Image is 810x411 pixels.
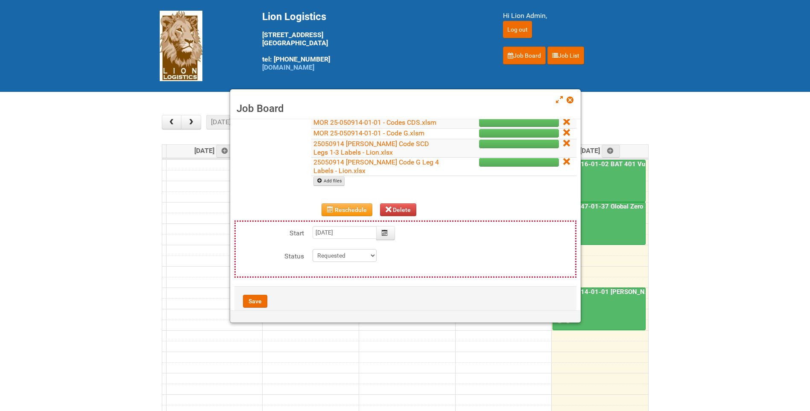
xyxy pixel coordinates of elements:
[243,295,267,308] button: Save
[237,102,574,115] h3: Job Board
[553,160,646,203] a: 24-079516-01-02 BAT 401 Vuse Box RCT
[380,203,417,216] button: Delete
[313,129,424,137] a: MOR 25-050914-01-01 - Code G.xlsm
[262,11,326,23] span: Lion Logistics
[236,249,304,261] label: Status
[553,160,681,168] a: 24-079516-01-02 BAT 401 Vuse Box RCT
[376,226,395,240] button: Calendar
[313,118,436,126] a: MOR 25-050914-01-01 - Codes CDS.xlsm
[553,203,689,210] a: 25-038947-01-37 Global Zero Sugar Tea Test
[313,158,439,175] a: 25050914 [PERSON_NAME] Code G Leg 4 Labels - Lion.xlsx
[580,147,620,155] span: [DATE]
[503,21,532,38] input: Log out
[313,176,345,186] a: Add files
[313,140,429,156] a: 25050914 [PERSON_NAME] Code SCD Legs 1-3 Labels - Lion.xlsx
[602,145,620,158] a: Add an event
[160,41,202,50] a: Lion Logistics
[553,288,676,296] a: 25-050914-01-01 [PERSON_NAME] C&U
[322,203,372,216] button: Reschedule
[262,63,314,71] a: [DOMAIN_NAME]
[216,145,235,158] a: Add an event
[160,11,202,81] img: Lion Logistics
[503,47,546,65] a: Job Board
[206,115,235,129] button: [DATE]
[553,288,646,330] a: 25-050914-01-01 [PERSON_NAME] C&U
[503,11,651,21] div: Hi Lion Admin,
[547,47,584,65] a: Job List
[236,226,304,238] label: Start
[194,147,235,155] span: [DATE]
[262,11,482,71] div: [STREET_ADDRESS] [GEOGRAPHIC_DATA] tel: [PHONE_NUMBER]
[553,202,646,245] a: 25-038947-01-37 Global Zero Sugar Tea Test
